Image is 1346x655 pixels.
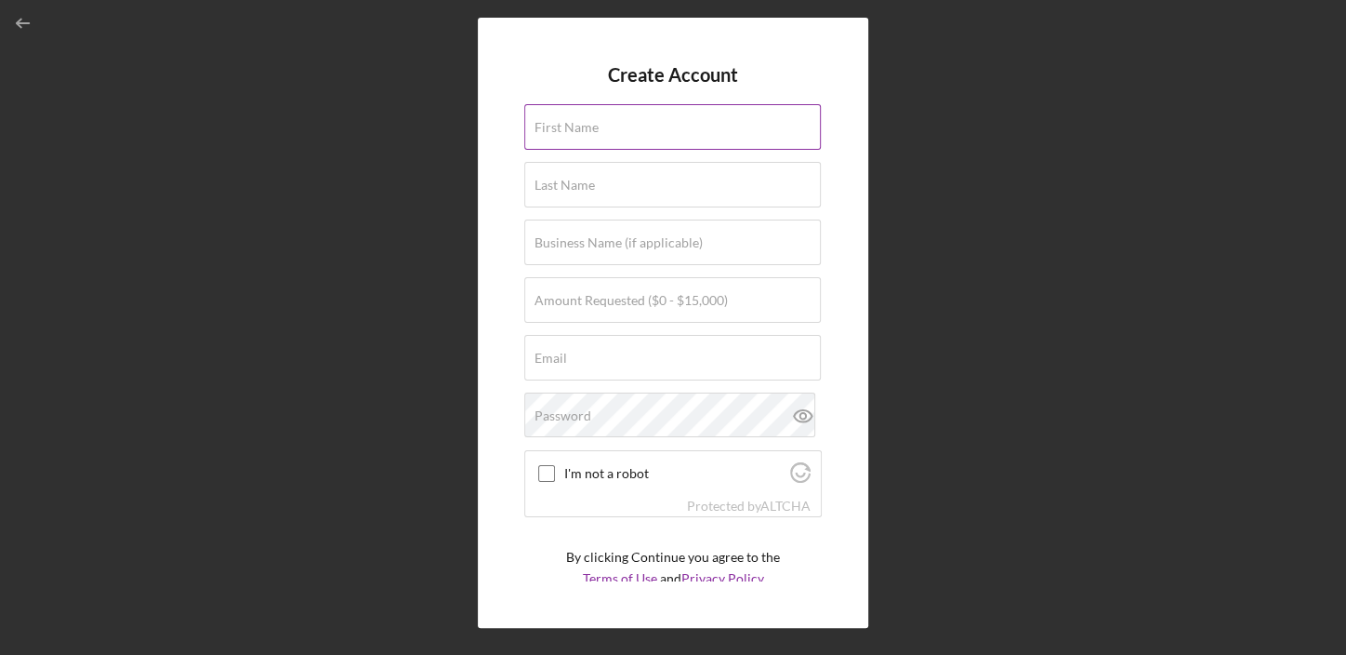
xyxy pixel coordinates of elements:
label: Password [534,408,591,423]
label: Email [534,351,567,366]
label: Business Name (if applicable) [534,235,703,250]
a: Privacy Policy [681,570,764,586]
label: Amount Requested ($0 - $15,000) [534,293,728,308]
div: Protected by [687,499,811,514]
label: First Name [534,120,599,135]
label: I'm not a robot [564,466,785,481]
label: Last Name [534,178,595,193]
a: Visit Altcha.org [790,470,811,486]
a: Visit Altcha.org [760,498,811,514]
a: Terms of Use [583,570,657,586]
h4: Create Account [608,64,738,86]
p: By clicking Continue you agree to the and [566,547,780,589]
